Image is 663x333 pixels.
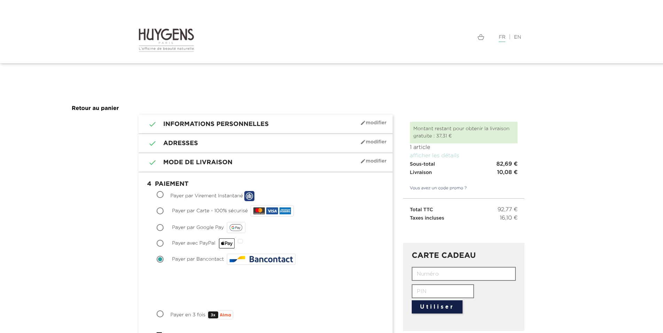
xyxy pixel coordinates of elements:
span: Taxes incluses [410,216,444,221]
span: Payer avec PayPal [172,241,235,246]
img: VISA [266,207,278,214]
span: Montant restant pour obtenir la livraison gratuite : 37,31 € [413,126,510,138]
i: mode_edit [360,158,366,164]
span: Payer par Bancontact [172,257,224,262]
a: Retour au panier [72,106,119,111]
h3: CARTE CADEAU [412,252,516,260]
input: Numéro [412,267,516,281]
span: Payer par Google Pay [172,225,224,230]
a: Vous avez un code promo ? [403,185,467,191]
span: 82,69 € [496,160,518,168]
span: 92,77 € [497,206,518,214]
span: Payer en 3 fois [171,312,206,317]
h1: Paiement [144,177,387,191]
span: Livraison [410,170,432,175]
iframe: PayPal Message 1 [410,222,518,233]
span: Total TTC [410,207,433,212]
img: p3x_logo.svg [207,310,233,319]
span: Modifier [360,120,386,126]
i:  [144,139,153,148]
span: Modifier [360,139,386,145]
i:  [144,158,153,167]
img: MASTERCARD [253,207,265,214]
p: 1 article [410,143,518,152]
h1: Informations personnelles [144,120,387,128]
input: PIN [412,284,474,298]
div: | [337,33,525,41]
img: Huygens logo [139,28,195,52]
span: 16,10 € [500,214,518,222]
span: 10,08 € [497,168,518,177]
i:  [144,120,153,128]
h1: Adresses [144,139,387,148]
img: 29x29_square_gif.gif [244,191,254,201]
iframe: PayPal Message 2 [139,67,525,86]
img: AMEX [279,207,291,214]
span: Sous-total [410,162,435,167]
h1: Mode de livraison [144,158,387,167]
span: Payer par Virement Instantané [171,193,243,198]
i: mode_edit [360,120,366,126]
span: 4 [144,177,155,191]
a: afficher les détails [410,153,459,159]
i: mode_edit [360,139,366,145]
span: Payer par Carte - 100% sécurisé [172,208,248,213]
iframe: paypal_fields [157,269,374,301]
button: Utiliser [412,300,463,314]
img: google_pay [229,224,243,231]
span: Modifier [360,158,386,164]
